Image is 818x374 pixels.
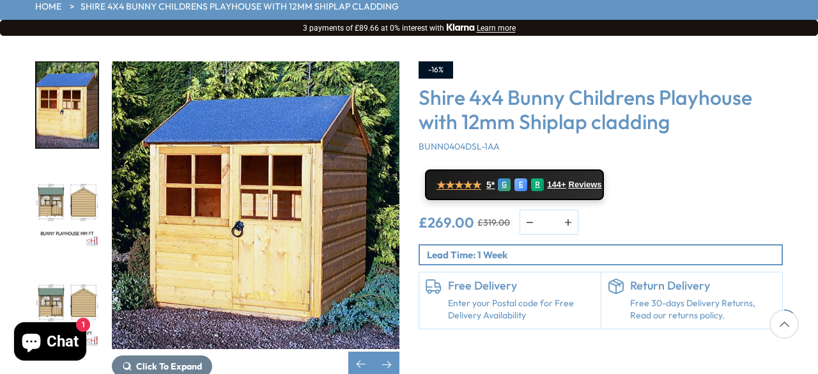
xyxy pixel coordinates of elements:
img: Shire 4x4 Bunny Childrens Playhouse with 12mm Shiplap cladding [112,61,399,349]
img: BunnyPlayhouseMMFT_200x200.jpg [36,163,98,248]
div: G [498,178,511,191]
span: 144+ [547,180,566,190]
inbox-online-store-chat: Shopify online store chat [10,322,90,364]
h3: Shire 4x4 Bunny Childrens Playhouse with 12mm Shiplap cladding [419,85,783,134]
h6: Free Delivery [448,279,594,293]
del: £319.00 [477,218,510,227]
a: HOME [35,1,61,13]
div: -16% [419,61,453,79]
a: ★★★★★ 5* G E R 144+ Reviews [425,169,604,200]
span: Click To Expand [136,361,202,372]
div: 7 / 10 [35,162,99,249]
div: E [514,178,527,191]
span: ★★★★★ [436,179,481,191]
img: BunnyPlayhouseMFT_200x200.jpg [36,263,98,348]
div: 8 / 10 [35,261,99,349]
a: Shire 4x4 Bunny Childrens Playhouse with 12mm Shiplap cladding [81,1,399,13]
div: 6 / 10 [35,61,99,149]
span: BUNN0404DSL-1AA [419,141,500,152]
p: Lead Time: 1 Week [427,248,782,261]
img: Bunny_22_1_200x200.jpg [36,63,98,148]
h6: Return Delivery [630,279,776,293]
div: R [531,178,544,191]
ins: £269.00 [419,215,474,230]
span: Reviews [569,180,602,190]
p: Free 30-days Delivery Returns, Read our returns policy. [630,297,776,322]
a: Enter your Postal code for Free Delivery Availability [448,297,594,322]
